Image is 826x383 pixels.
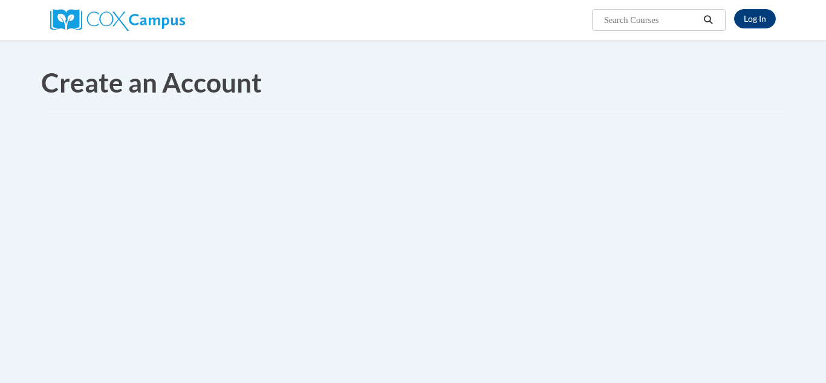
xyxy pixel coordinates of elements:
a: Log In [734,9,776,28]
a: Cox Campus [50,14,185,24]
img: Cox Campus [50,9,185,31]
span: Create an Account [41,67,262,98]
input: Search Courses [603,13,700,27]
button: Search [700,13,718,27]
i:  [703,16,714,25]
